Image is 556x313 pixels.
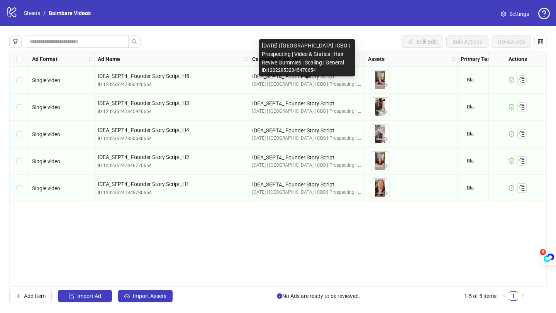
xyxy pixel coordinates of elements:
span: holder [93,56,99,62]
span: Single video [32,131,60,137]
button: right [518,291,527,301]
button: Add Item [9,290,52,302]
li: 1 [509,291,518,301]
span: info-circle [277,293,282,299]
li: Next Page [518,291,527,301]
span: holder [364,56,369,62]
span: eye [382,109,388,115]
div: Resize Ad Format column [92,51,94,66]
span: filter [13,39,18,44]
span: check-circle [509,158,514,164]
img: Asset 1 [370,98,390,117]
span: Single video [32,104,60,110]
div: IDEA_SEPT4_ Founder Story Script [252,99,361,108]
span: eye [382,136,388,142]
strong: Primary Texts [461,55,495,63]
div: Bla [467,157,474,164]
div: Select row 4 [10,148,29,175]
strong: Assets [368,55,385,63]
div: Select row 5 [10,175,29,202]
div: ID: 120235247350680654 [98,135,246,142]
strong: Ad Name [98,55,120,63]
svg: Duplicate [518,184,526,191]
div: IDEA_SEPT4_ Founder Story Script [252,180,361,189]
span: cloud-upload [124,293,130,299]
span: import [69,293,74,299]
li: 1-5 of 5 items [464,291,497,301]
div: Select row 1 [10,67,29,94]
span: Single video [32,185,60,191]
span: check-circle [509,104,514,110]
span: left [502,293,507,298]
span: Single video [32,158,60,164]
button: Preview [380,81,390,90]
div: Select row 2 [10,94,29,121]
div: Bla [467,184,474,191]
iframe: Intercom live chat [530,287,548,305]
img: Asset 1 [370,179,390,198]
div: Bla [467,103,474,110]
span: holder [88,56,93,62]
div: IDEA_SEPT4_ Founder Story Script [252,126,361,135]
img: Asset 1 [370,152,390,171]
strong: Ad Format [32,55,58,63]
span: holder [242,56,248,62]
span: IDEA_SEPT4_ Founder Story Script_H2 [98,153,246,161]
span: holder [358,56,364,62]
button: Configure table settings [534,36,547,48]
div: Bla [467,130,474,137]
div: Resize Assets column [455,51,457,66]
div: IDEA_SEPT4_ Founder Story Script [252,153,361,162]
div: [DATE] | [GEOGRAPHIC_DATA] | CBO | Prospecting | Video & Statics | Hair Revive Gummies | Scaling ... [252,189,361,196]
span: check-circle [509,77,514,83]
span: search [132,39,137,44]
span: holder [451,56,456,62]
div: ID: 120235247346770654 [98,162,246,169]
button: Bulk Edit [402,36,443,48]
span: question-circle [538,8,550,19]
div: Select all rows [10,51,29,67]
span: eye [382,163,388,169]
span: holder [248,56,253,62]
div: IDEA_SEPT4_ Founder Story Script [252,72,361,81]
button: Bulk Actions [446,36,488,48]
span: control [538,39,543,44]
button: left [500,291,509,301]
div: ID: 120235247360420654 [98,81,246,88]
span: No Ads are ready to be reviewed. [277,292,360,300]
div: Resize Campaign & Ad Set column [363,51,364,66]
strong: Campaign & Ad Set [252,55,299,63]
svg: Duplicate [518,76,526,83]
svg: Duplicate [518,103,526,110]
div: [DATE] | [GEOGRAPHIC_DATA] | CBO | Prospecting | Video & Statics | Hair Revive Gummies | Scaling ... [252,108,361,115]
strong: Actions [509,55,527,63]
div: ID: 120235247348780654 [98,189,246,196]
span: eye [382,190,388,196]
span: Import Ad [77,293,101,299]
div: Resize Ad Name column [247,51,249,66]
div: [DATE] | [GEOGRAPHIC_DATA] | CBO | Prospecting | Video & Statics | Hair Revive Gummies | Scaling ... [252,135,361,142]
a: Sheets [22,9,42,17]
span: check-circle [509,185,514,191]
button: Preview [380,189,390,198]
span: holder [456,56,462,62]
span: IDEA_SEPT4_ Founder Story Script_H3 [98,99,246,107]
span: plus [15,293,21,299]
img: Asset 1 [370,125,390,144]
span: setting [501,11,506,17]
span: Import Assets [133,293,166,299]
div: Bla [467,76,474,83]
svg: Duplicate [518,157,526,164]
a: 1 [509,292,518,300]
div: ID: 120235247345920654 [98,108,246,115]
button: Import Ad [58,290,112,302]
div: [DATE] | [GEOGRAPHIC_DATA] | CBO | Prospecting | Video & Statics | Hair Revive Gummies | Scaling ... [252,162,361,169]
div: [DATE] | [GEOGRAPHIC_DATA] | CBO | Prospecting | Video & Statics | Hair Revive Gummies | Scaling ... [252,81,361,88]
button: Preview [380,135,390,144]
span: Add Item [24,293,46,299]
a: Settings [495,8,535,20]
button: Import Assets [118,290,173,302]
button: Preview [380,162,390,171]
svg: Duplicate [518,130,526,137]
button: Preview [380,108,390,117]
